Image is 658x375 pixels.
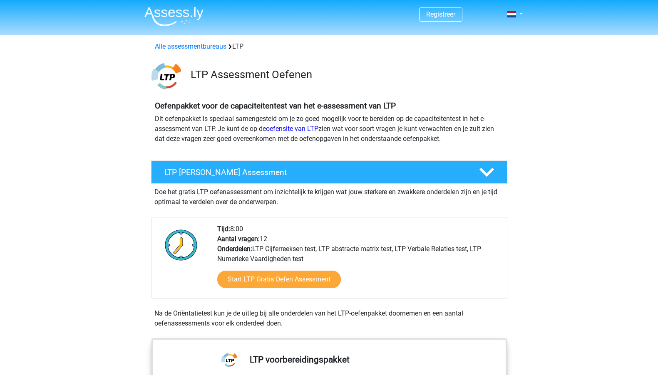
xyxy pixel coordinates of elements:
[164,168,466,177] h4: LTP [PERSON_NAME] Assessment
[160,224,202,266] img: Klok
[191,68,501,81] h3: LTP Assessment Oefenen
[217,271,341,288] a: Start LTP Gratis Oefen Assessment
[211,224,507,298] div: 8:00 12 LTP Cijferreeksen test, LTP abstracte matrix test, LTP Verbale Relaties test, LTP Numerie...
[155,114,504,144] p: Dit oefenpakket is speciaal samengesteld om je zo goed mogelijk voor te bereiden op de capaciteit...
[151,62,181,91] img: ltp.png
[266,125,318,133] a: oefensite van LTP
[151,42,507,52] div: LTP
[217,225,230,233] b: Tijd:
[151,184,507,207] div: Doe het gratis LTP oefenassessment om inzichtelijk te krijgen wat jouw sterkere en zwakkere onder...
[217,235,260,243] b: Aantal vragen:
[151,308,507,328] div: Na de Oriëntatietest kun je de uitleg bij alle onderdelen van het LTP-oefenpakket doornemen en ee...
[155,101,396,111] b: Oefenpakket voor de capaciteitentest van het e-assessment van LTP
[155,42,226,50] a: Alle assessmentbureaus
[148,160,511,184] a: LTP [PERSON_NAME] Assessment
[144,7,204,26] img: Assessly
[426,10,455,18] a: Registreer
[217,245,252,253] b: Onderdelen:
